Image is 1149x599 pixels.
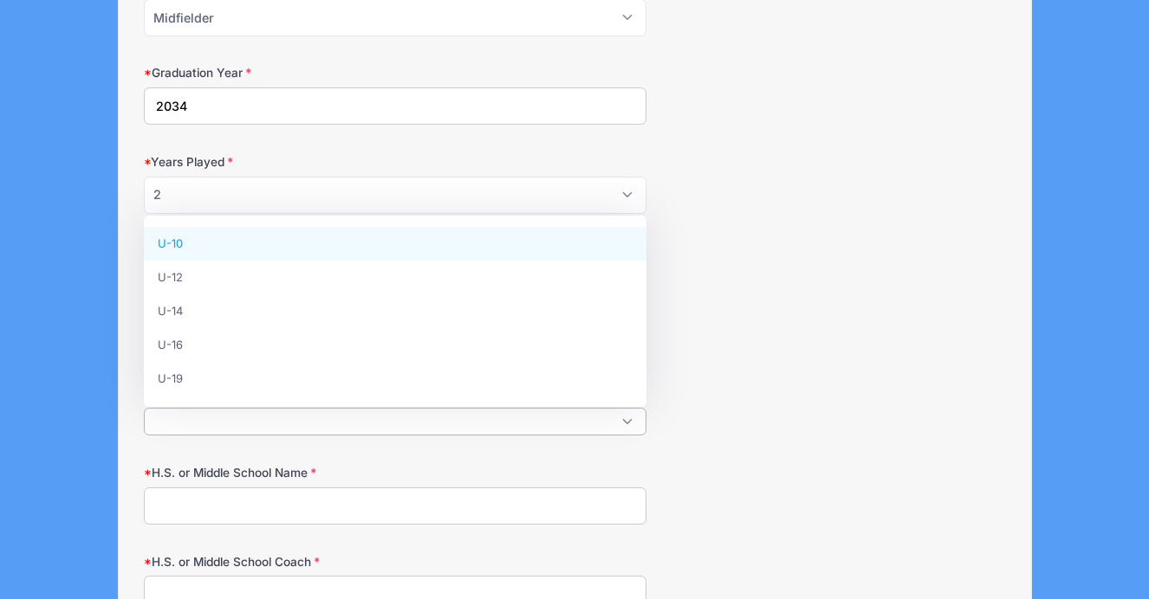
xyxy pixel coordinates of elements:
[144,261,646,294] li: U-12
[144,64,432,81] label: Graduation Year
[144,153,432,171] label: Years Played
[153,416,163,432] textarea: Search
[144,553,432,570] label: H.S. or Middle School Coach
[144,328,646,362] li: U-16
[144,227,646,261] li: U-10
[144,464,432,481] label: H.S. or Middle School Name
[144,362,646,396] li: U-19
[144,294,646,328] li: U-14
